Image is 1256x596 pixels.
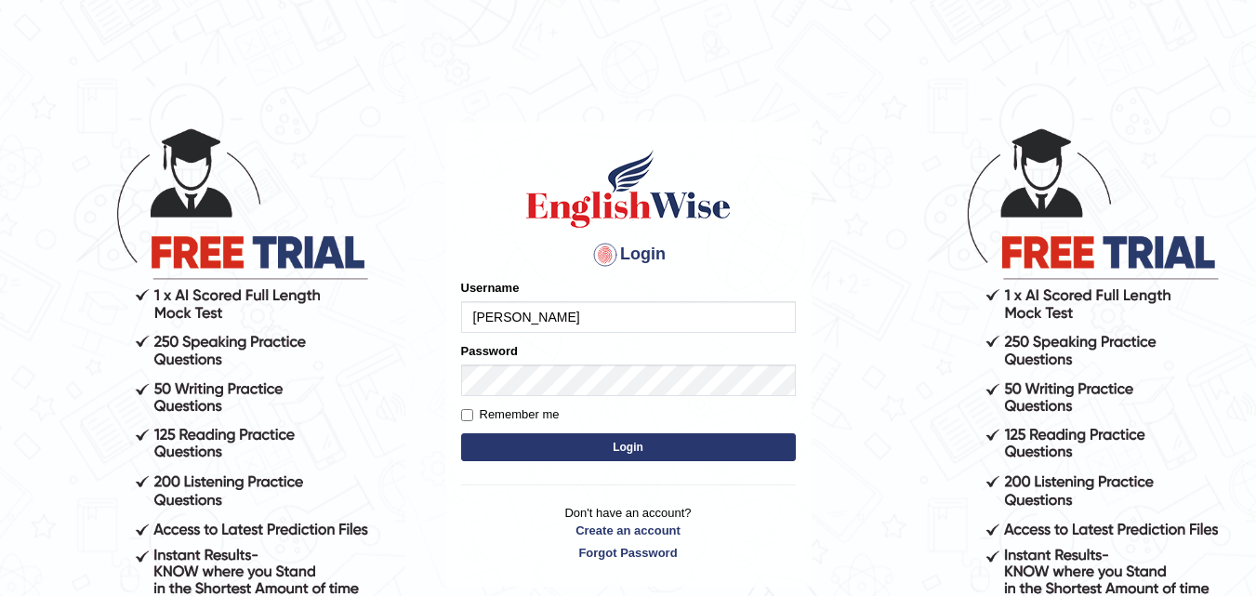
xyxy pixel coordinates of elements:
label: Password [461,342,518,360]
a: Forgot Password [461,544,796,562]
a: Create an account [461,522,796,539]
button: Login [461,433,796,461]
img: Logo of English Wise sign in for intelligent practice with AI [522,147,734,231]
input: Remember me [461,409,473,421]
h4: Login [461,240,796,270]
label: Remember me [461,405,560,424]
p: Don't have an account? [461,504,796,562]
label: Username [461,279,520,297]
